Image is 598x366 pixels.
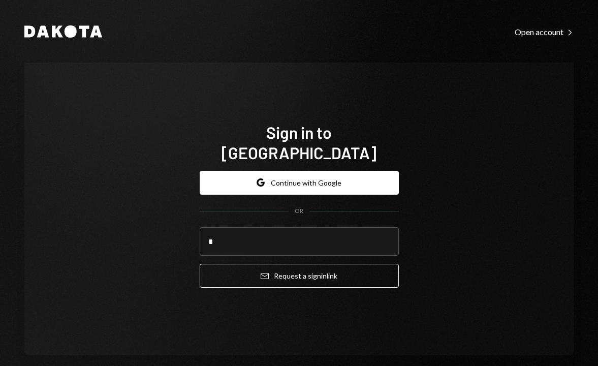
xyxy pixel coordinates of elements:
[515,26,574,37] a: Open account
[200,264,399,288] button: Request a signinlink
[295,207,303,216] div: OR
[515,27,574,37] div: Open account
[200,122,399,163] h1: Sign in to [GEOGRAPHIC_DATA]
[200,171,399,195] button: Continue with Google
